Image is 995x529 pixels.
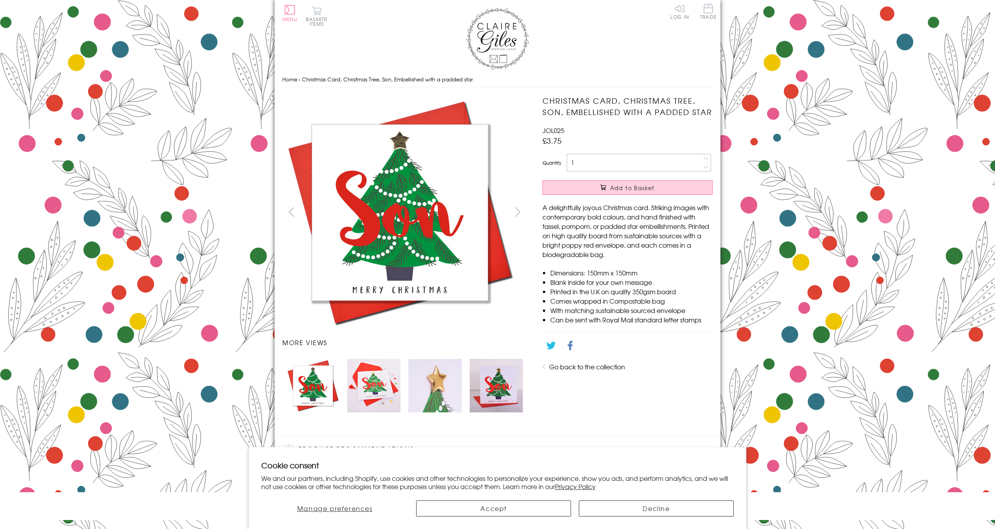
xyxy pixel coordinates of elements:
button: Menu [282,5,298,22]
li: With matching sustainable sourced envelope [550,306,713,315]
li: Dimensions: 150mm x 150mm [550,268,713,277]
button: Accept [416,500,571,516]
button: Decline [579,500,734,516]
img: Christmas Card, Christmas Tree, Son, Embellished with a padded star [282,95,517,330]
nav: breadcrumbs [282,72,713,88]
a: Go back to the collection [549,362,625,371]
li: Carousel Page 2 [343,355,404,416]
span: › [299,76,300,83]
img: Christmas Card, Christmas Tree, Son, Embellished with a padded star [470,359,523,412]
span: Menu [282,16,298,23]
h2: Cookie consent [261,460,734,471]
span: JOL025 [542,126,564,135]
li: Carousel Page 3 [404,355,465,416]
label: Quantity [542,159,561,166]
img: Christmas Card, Christmas Tree, Son, Embellished with a padded star [527,95,762,330]
a: Log In [670,4,689,19]
h2: Product recommendations [282,444,713,456]
li: Carousel Page 4 [466,355,527,416]
button: Basket0 items [306,6,327,26]
li: Comes wrapped in Compostable bag [550,296,713,306]
img: Christmas Card, Christmas Tree, Son, Embellished with a padded star [408,359,462,412]
span: £3.75 [542,135,562,146]
a: Trade [700,4,717,21]
p: A delightfully joyous Christmas card. Striking images with contemporary bold colours, and hand fi... [542,203,713,259]
span: Trade [700,4,717,19]
img: Christmas Card, Christmas Tree, Son, Embellished with a padded star [286,359,339,412]
a: Privacy Policy [555,482,596,491]
h1: Christmas Card, Christmas Tree, Son, Embellished with a padded star [542,95,713,118]
li: Carousel Page 1 (Current Slide) [282,355,343,416]
button: next [509,203,527,221]
button: Add to Basket [542,180,713,195]
button: Manage preferences [261,500,408,516]
span: 0 items [309,16,327,27]
h3: More views [282,338,527,347]
span: Manage preferences [297,504,373,513]
li: Blank inside for your own message [550,277,713,287]
img: Claire Giles Greetings Cards [466,8,529,70]
li: Printed in the U.K on quality 350gsm board [550,287,713,296]
a: Home [282,76,297,83]
span: Christmas Card, Christmas Tree, Son, Embellished with a padded star [302,76,473,83]
p: We and our partners, including Shopify, use cookies and other technologies to personalize your ex... [261,474,734,491]
img: Christmas Card, Christmas Tree, Son, Embellished with a padded star [347,359,401,412]
ul: Carousel Pagination [282,355,527,416]
li: Can be sent with Royal Mail standard letter stamps [550,315,713,324]
span: Add to Basket [610,184,655,192]
button: prev [282,203,300,221]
